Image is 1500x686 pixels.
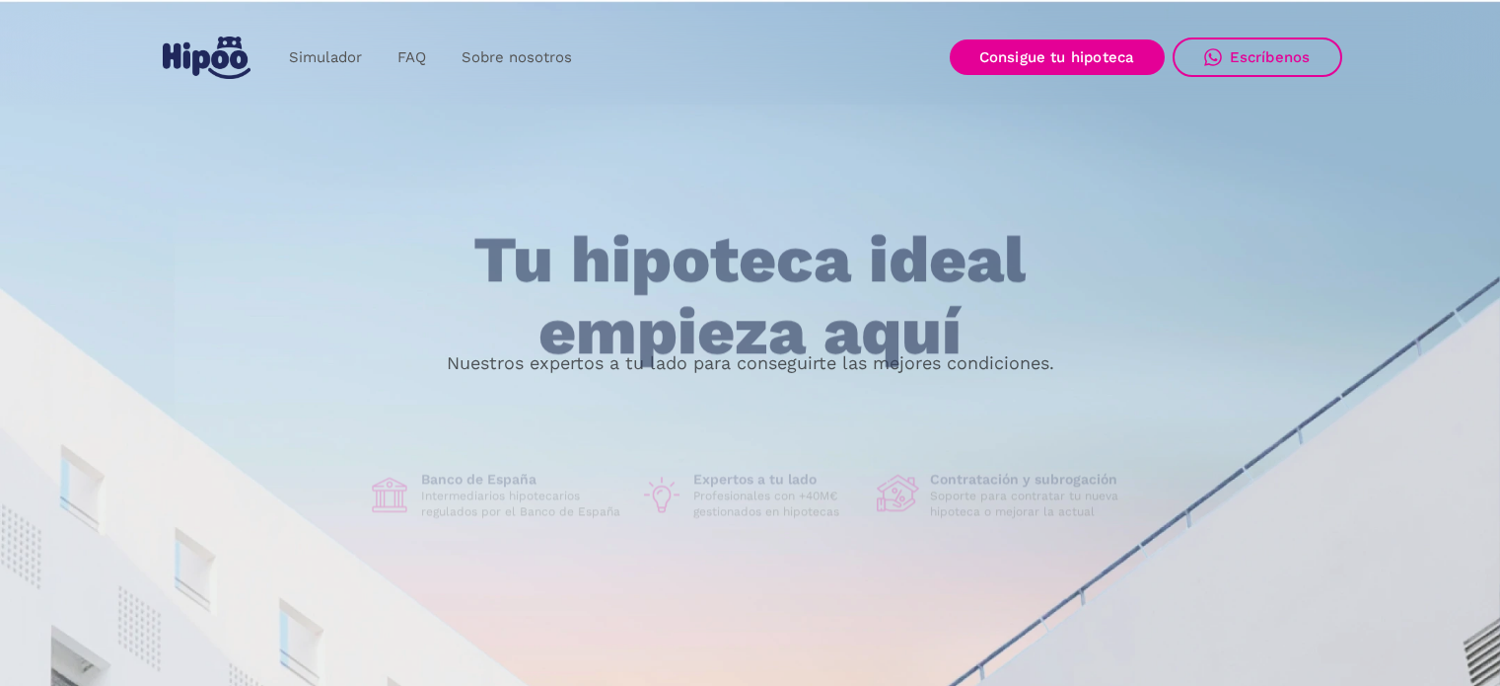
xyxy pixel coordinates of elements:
a: Sobre nosotros [444,38,590,77]
h1: Contratación y subrogación [930,471,1133,489]
p: Soporte para contratar tu nueva hipoteca o mejorar la actual [930,489,1133,520]
p: Profesionales con +40M€ gestionados en hipotecas [693,489,861,520]
a: home [159,29,255,87]
a: FAQ [380,38,444,77]
h1: Expertos a tu lado [693,471,861,489]
h1: Tu hipoteca ideal empieza aquí [376,225,1123,368]
h1: Banco de España [421,471,624,489]
p: Nuestros expertos a tu lado para conseguirte las mejores condiciones. [447,355,1054,371]
a: Consigue tu hipoteca [950,39,1165,75]
p: Intermediarios hipotecarios regulados por el Banco de España [421,489,624,520]
a: Escríbenos [1173,38,1342,77]
a: Simulador [271,38,380,77]
div: Escríbenos [1230,48,1311,66]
